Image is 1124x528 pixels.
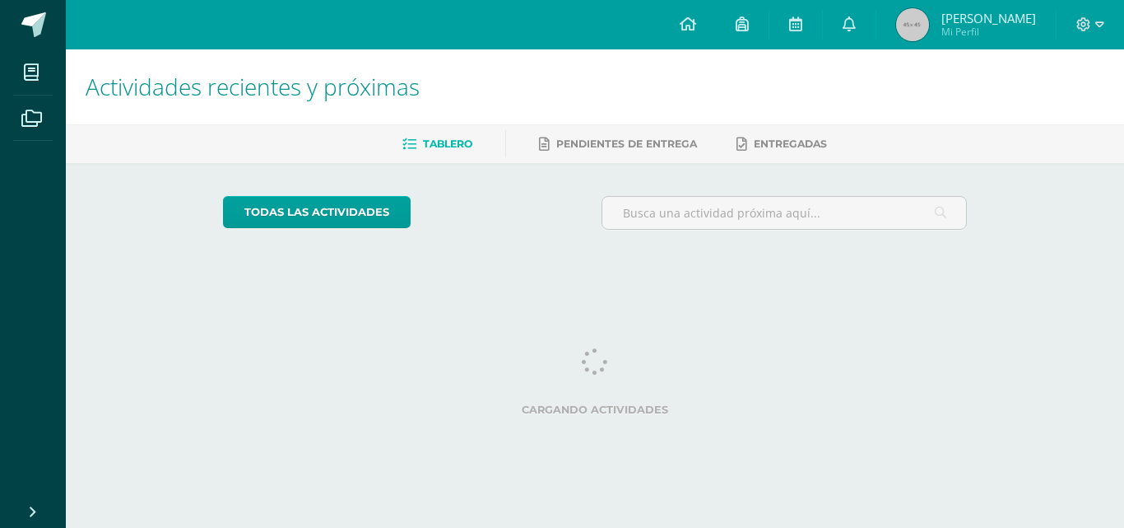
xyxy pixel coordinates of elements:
[423,138,472,150] span: Tablero
[86,71,420,102] span: Actividades recientes y próximas
[556,138,697,150] span: Pendientes de entrega
[941,25,1036,39] span: Mi Perfil
[896,8,929,41] img: 45x45
[602,197,967,229] input: Busca una actividad próxima aquí...
[754,138,827,150] span: Entregadas
[941,10,1036,26] span: [PERSON_NAME]
[223,404,968,416] label: Cargando actividades
[539,131,697,157] a: Pendientes de entrega
[736,131,827,157] a: Entregadas
[402,131,472,157] a: Tablero
[223,196,411,228] a: todas las Actividades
